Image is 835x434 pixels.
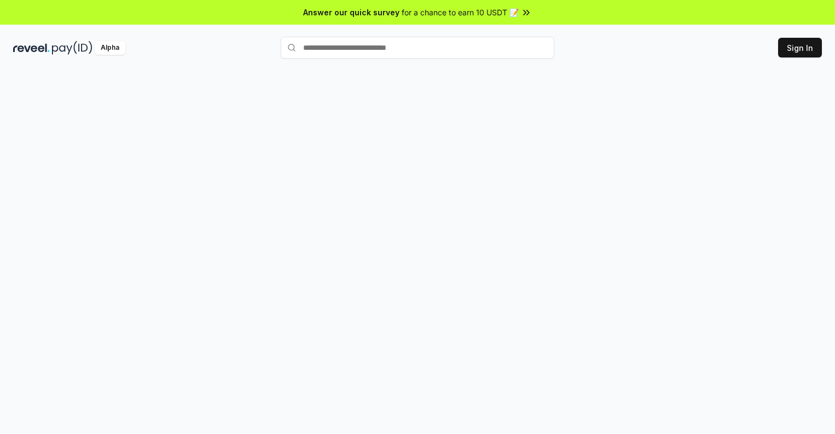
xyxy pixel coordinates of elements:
[95,41,125,55] div: Alpha
[778,38,822,57] button: Sign In
[402,7,519,18] span: for a chance to earn 10 USDT 📝
[52,41,92,55] img: pay_id
[303,7,399,18] span: Answer our quick survey
[13,41,50,55] img: reveel_dark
